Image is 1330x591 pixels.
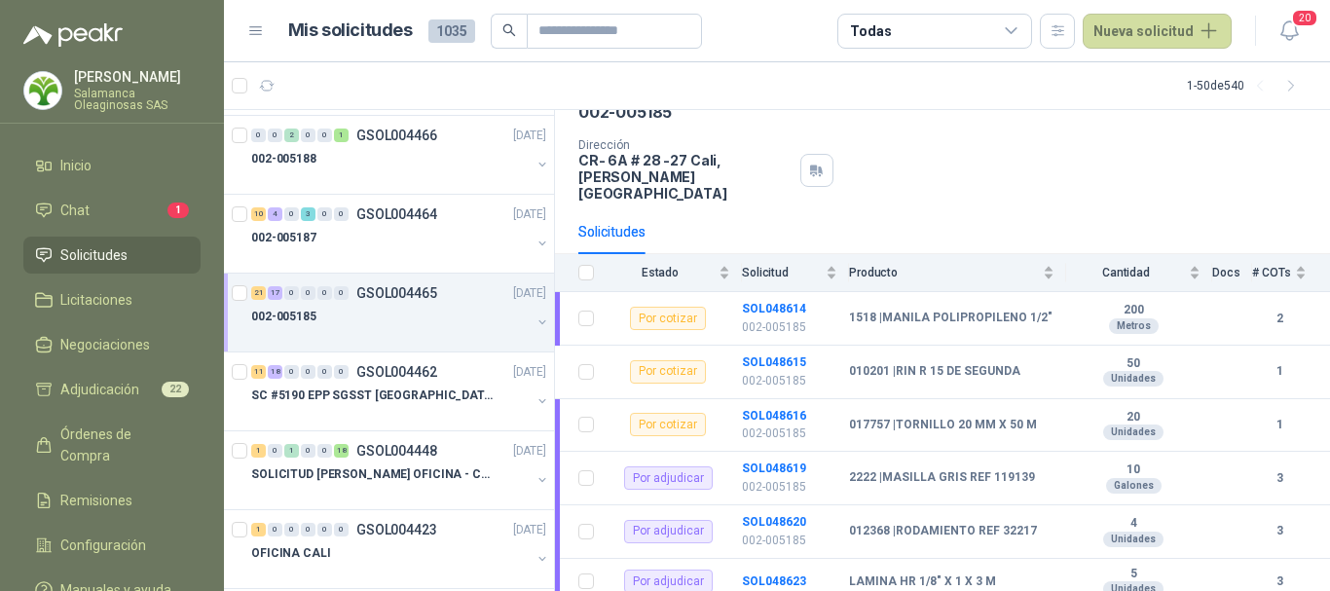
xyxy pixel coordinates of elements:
[1252,573,1307,591] b: 3
[301,444,315,458] div: 0
[268,365,282,379] div: 18
[60,244,128,266] span: Solicitudes
[251,544,331,563] p: OFICINA CALI
[284,286,299,300] div: 0
[1252,254,1330,292] th: # COTs
[742,478,837,497] p: 002-005185
[60,379,139,400] span: Adjudicación
[1252,266,1291,279] span: # COTs
[301,365,315,379] div: 0
[1291,9,1318,27] span: 20
[849,524,1037,539] b: 012368 | RODAMIENTO REF 32217
[742,409,806,423] a: SOL048616
[60,535,146,556] span: Configuración
[513,205,546,224] p: [DATE]
[284,207,299,221] div: 0
[268,444,282,458] div: 0
[334,444,349,458] div: 18
[23,527,201,564] a: Configuración
[251,465,494,484] p: SOLICITUD [PERSON_NAME] OFICINA - CALI
[578,152,793,202] p: CR- 6A # 28 -27 Cali , [PERSON_NAME][GEOGRAPHIC_DATA]
[513,442,546,461] p: [DATE]
[60,289,132,311] span: Licitaciones
[251,387,494,405] p: SC #5190 EPP SGSST [GEOGRAPHIC_DATA]
[334,523,349,536] div: 0
[356,365,437,379] p: GSOL004462
[317,444,332,458] div: 0
[284,444,299,458] div: 1
[334,365,349,379] div: 0
[301,129,315,142] div: 0
[1066,266,1185,279] span: Cantidad
[1252,469,1307,488] b: 3
[251,229,316,247] p: 002-005187
[1066,410,1201,425] b: 20
[849,364,1020,380] b: 010201 | RIN R 15 DE SEGUNDA
[284,365,299,379] div: 0
[1252,416,1307,434] b: 1
[356,286,437,300] p: GSOL004465
[513,521,546,539] p: [DATE]
[301,286,315,300] div: 0
[1066,254,1212,292] th: Cantidad
[630,360,706,384] div: Por cotizar
[742,515,806,529] a: SOL048620
[630,307,706,330] div: Por cotizar
[742,355,806,369] a: SOL048615
[301,523,315,536] div: 0
[513,127,546,145] p: [DATE]
[742,266,822,279] span: Solicitud
[251,518,550,580] a: 1 0 0 0 0 0 GSOL004423[DATE] OFICINA CALI
[849,254,1066,292] th: Producto
[742,532,837,550] p: 002-005185
[1272,14,1307,49] button: 20
[251,129,266,142] div: 0
[356,523,437,536] p: GSOL004423
[60,334,150,355] span: Negociaciones
[1109,318,1159,334] div: Metros
[578,102,672,123] p: 002-005185
[849,470,1035,486] b: 2222 | MASILLA GRIS REF 119139
[1066,303,1201,318] b: 200
[356,129,437,142] p: GSOL004466
[606,266,715,279] span: Estado
[334,207,349,221] div: 0
[23,237,201,274] a: Solicitudes
[317,129,332,142] div: 0
[23,326,201,363] a: Negociaciones
[1066,516,1201,532] b: 4
[1252,310,1307,328] b: 2
[23,23,123,47] img: Logo peakr
[742,302,806,315] a: SOL048614
[60,155,92,176] span: Inicio
[1103,425,1164,440] div: Unidades
[301,207,315,221] div: 3
[1083,14,1232,49] button: Nueva solicitud
[251,281,550,344] a: 21 17 0 0 0 0 GSOL004465[DATE] 002-005185
[1252,362,1307,381] b: 1
[1066,567,1201,582] b: 5
[502,23,516,37] span: search
[742,574,806,588] b: SOL048623
[356,444,437,458] p: GSOL004448
[251,308,316,326] p: 002-005185
[167,203,189,218] span: 1
[1187,70,1307,101] div: 1 - 50 de 540
[23,147,201,184] a: Inicio
[268,129,282,142] div: 0
[251,365,266,379] div: 11
[251,124,550,186] a: 0 0 2 0 0 1 GSOL004466[DATE] 002-005188
[268,207,282,221] div: 4
[849,418,1037,433] b: 017757 | TORNILLO 20 MM X 50 M
[849,574,996,590] b: LAMINA HR 1/8" X 1 X 3 M
[578,138,793,152] p: Dirección
[74,88,201,111] p: Salamanca Oleaginosas SAS
[74,70,201,84] p: [PERSON_NAME]
[251,286,266,300] div: 21
[742,462,806,475] a: SOL048619
[251,523,266,536] div: 1
[849,311,1053,326] b: 1518 | MANILA POLIPROPILENO 1/2"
